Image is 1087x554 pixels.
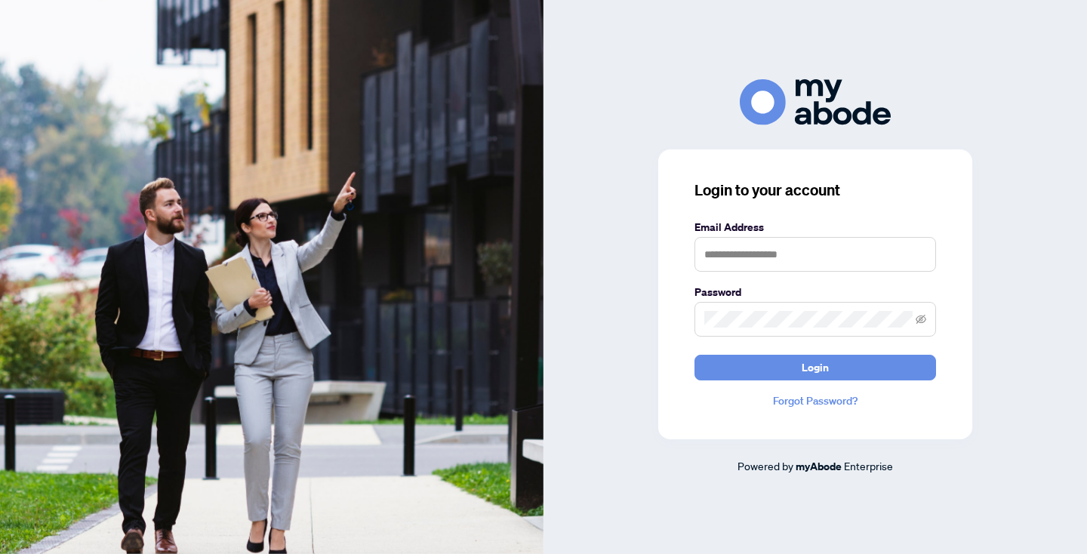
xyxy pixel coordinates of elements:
label: Email Address [694,219,936,235]
span: eye-invisible [916,314,926,325]
span: Login [802,355,829,380]
span: Enterprise [844,459,893,472]
a: myAbode [796,458,842,475]
span: Powered by [737,459,793,472]
img: ma-logo [740,79,891,125]
h3: Login to your account [694,180,936,201]
button: Login [694,355,936,380]
a: Forgot Password? [694,392,936,409]
label: Password [694,284,936,300]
